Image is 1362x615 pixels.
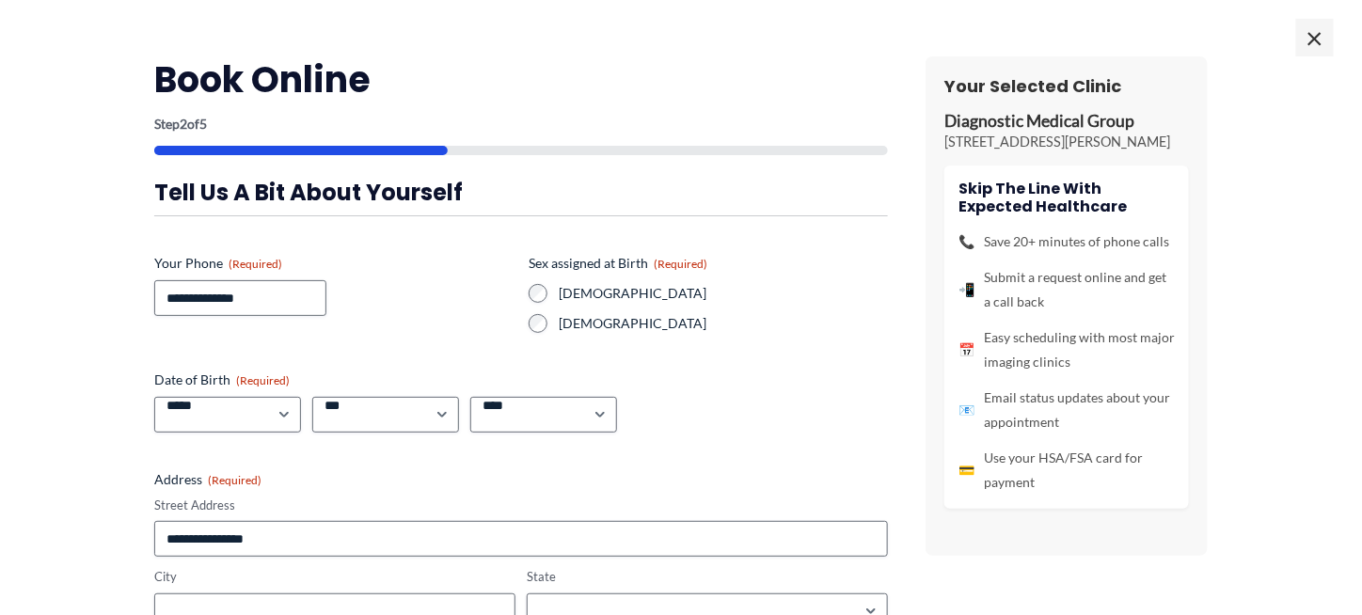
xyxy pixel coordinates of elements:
[154,254,514,273] label: Your Phone
[154,568,515,586] label: City
[199,116,207,132] span: 5
[527,568,888,586] label: State
[944,111,1189,133] p: Diagnostic Medical Group
[654,257,707,271] span: (Required)
[236,373,290,387] span: (Required)
[958,446,1175,495] li: Use your HSA/FSA card for payment
[154,371,290,389] legend: Date of Birth
[958,338,974,362] span: 📅
[958,277,974,302] span: 📲
[559,314,888,333] label: [DEMOGRAPHIC_DATA]
[154,178,888,207] h3: Tell us a bit about yourself
[958,265,1175,314] li: Submit a request online and get a call back
[180,116,187,132] span: 2
[958,398,974,422] span: 📧
[958,458,974,482] span: 💳
[229,257,282,271] span: (Required)
[154,118,888,131] p: Step of
[944,133,1189,151] p: [STREET_ADDRESS][PERSON_NAME]
[208,473,261,487] span: (Required)
[958,180,1175,215] h4: Skip the line with Expected Healthcare
[154,470,261,489] legend: Address
[154,56,888,102] h2: Book Online
[529,254,707,273] legend: Sex assigned at Birth
[944,75,1189,97] h3: Your Selected Clinic
[154,497,888,514] label: Street Address
[1296,19,1334,56] span: ×
[958,229,1175,254] li: Save 20+ minutes of phone calls
[958,325,1175,374] li: Easy scheduling with most major imaging clinics
[958,386,1175,434] li: Email status updates about your appointment
[958,229,974,254] span: 📞
[559,284,888,303] label: [DEMOGRAPHIC_DATA]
